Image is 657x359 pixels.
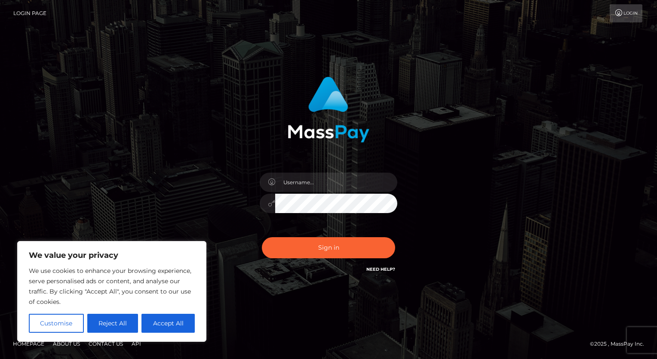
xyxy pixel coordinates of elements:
[128,337,144,350] a: API
[49,337,83,350] a: About Us
[610,4,642,22] a: Login
[141,314,195,333] button: Accept All
[29,250,195,260] p: We value your privacy
[29,314,84,333] button: Customise
[366,266,395,272] a: Need Help?
[590,339,651,349] div: © 2025 , MassPay Inc.
[87,314,138,333] button: Reject All
[275,173,397,192] input: Username...
[17,241,206,342] div: We value your privacy
[262,237,395,258] button: Sign in
[29,266,195,307] p: We use cookies to enhance your browsing experience, serve personalised ads or content, and analys...
[288,77,369,142] img: MassPay Login
[9,337,48,350] a: Homepage
[85,337,126,350] a: Contact Us
[13,4,46,22] a: Login Page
